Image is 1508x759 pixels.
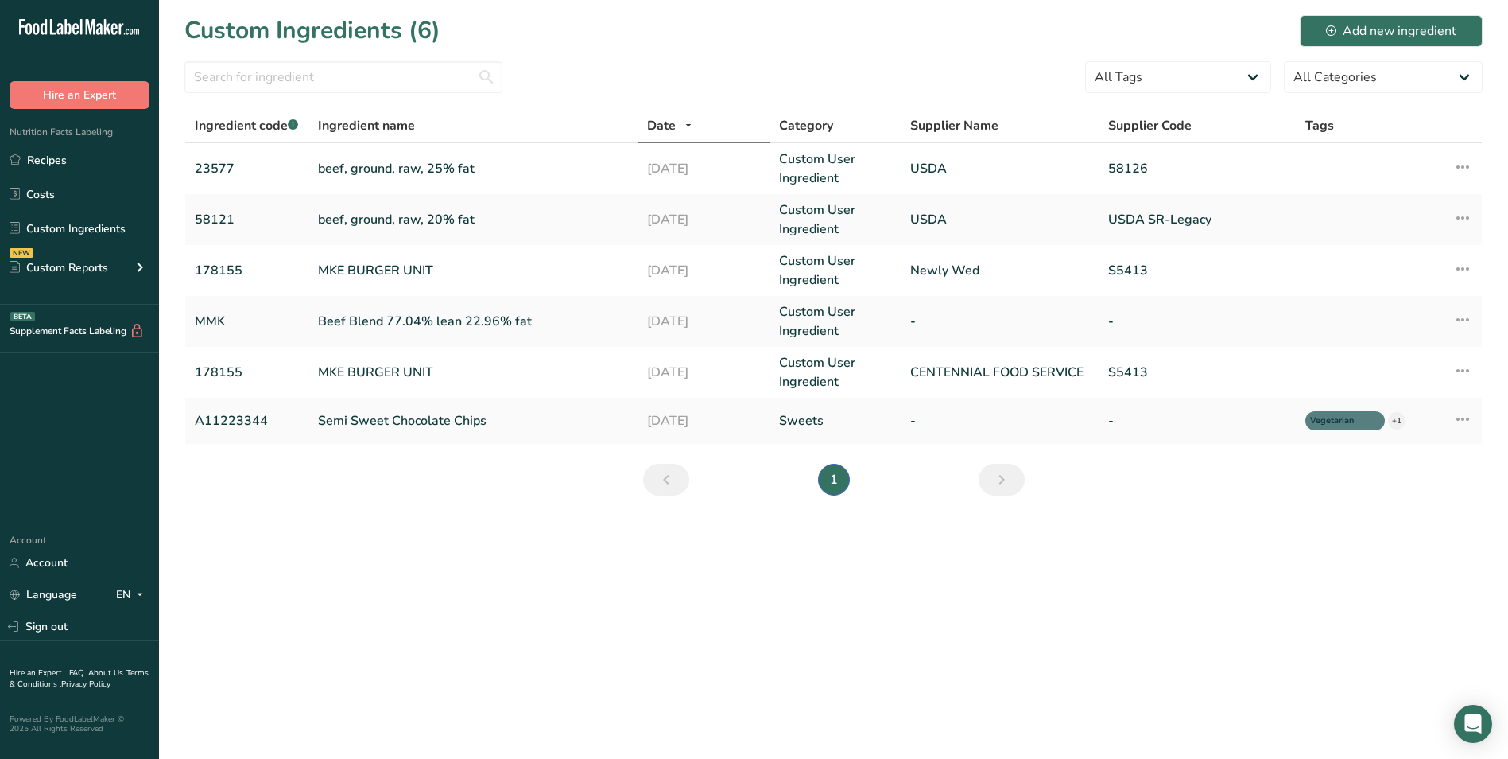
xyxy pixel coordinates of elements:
[88,668,126,679] a: About Us .
[910,116,998,135] span: Supplier Name
[979,464,1025,496] a: Next
[1108,261,1286,280] a: S5413
[910,210,1088,229] a: USDA
[318,261,628,280] a: MKE BURGER UNIT
[318,210,628,229] a: beef, ground, raw, 20% fat
[10,81,149,109] button: Hire an Expert
[647,411,760,430] a: [DATE]
[318,411,628,430] a: Semi Sweet Chocolate Chips
[10,714,149,734] div: Powered By FoodLabelMaker © 2025 All Rights Reserved
[195,363,299,382] a: 178155
[1305,116,1334,135] span: Tags
[1454,705,1492,743] div: Open Intercom Messenger
[1108,116,1192,135] span: Supplier Code
[195,261,299,280] a: 178155
[1108,210,1286,229] a: USDA SR-Legacy
[779,411,892,430] a: Sweets
[1388,412,1405,430] div: +1
[10,248,33,258] div: NEW
[910,261,1088,280] a: Newly Wed
[184,13,440,49] h1: Custom Ingredients (6)
[647,159,760,178] a: [DATE]
[910,312,1088,331] a: -
[647,312,760,331] a: [DATE]
[910,159,1088,178] a: USDA
[910,363,1088,382] a: CENTENNIAL FOOD SERVICE
[318,312,628,331] a: Beef Blend 77.04% lean 22.96% fat
[643,464,689,496] a: Previous
[195,210,299,229] a: 58121
[779,251,892,290] a: Custom User Ingredient
[195,117,298,134] span: Ingredient code
[910,411,1088,430] a: -
[318,116,415,135] span: Ingredient name
[195,159,299,178] a: 23577
[318,159,628,178] a: beef, ground, raw, 25% fat
[647,363,760,382] a: [DATE]
[10,668,149,690] a: Terms & Conditions .
[184,61,502,93] input: Search for ingredient
[647,116,676,135] span: Date
[779,150,892,188] a: Custom User Ingredient
[779,353,892,391] a: Custom User Ingredient
[195,411,299,430] a: A11223344
[1310,415,1366,428] span: Vegetarian
[69,668,88,679] a: FAQ .
[647,210,760,229] a: [DATE]
[1300,15,1483,47] button: Add new ingredient
[10,668,66,679] a: Hire an Expert .
[1108,363,1286,382] a: S5413
[1108,312,1286,331] a: -
[10,581,77,609] a: Language
[10,259,108,276] div: Custom Reports
[1326,21,1456,41] div: Add new ingredient
[779,302,892,341] a: Custom User Ingredient
[1108,159,1286,178] a: 58126
[61,679,110,690] a: Privacy Policy
[779,200,892,239] a: Custom User Ingredient
[779,116,833,135] span: Category
[318,363,628,382] a: MKE BURGER UNIT
[1108,411,1286,430] a: -
[10,312,35,321] div: BETA
[195,312,299,331] a: MMK
[116,586,149,605] div: EN
[647,261,760,280] a: [DATE]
